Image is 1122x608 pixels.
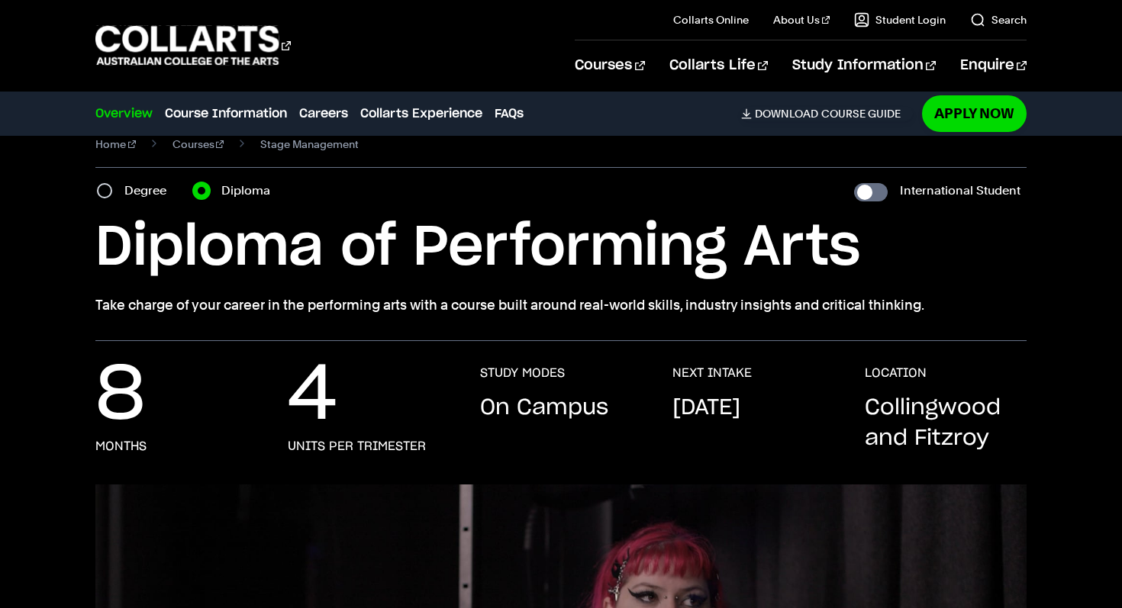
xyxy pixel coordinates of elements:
[288,439,426,454] h3: units per trimester
[673,12,749,27] a: Collarts Online
[288,365,337,426] p: 4
[95,214,1027,282] h1: Diploma of Performing Arts
[865,365,927,381] h3: LOCATION
[741,107,913,121] a: DownloadCourse Guide
[865,393,1027,454] p: Collingwood and Fitzroy
[792,40,936,91] a: Study Information
[172,134,224,155] a: Courses
[95,105,153,123] a: Overview
[575,40,644,91] a: Courses
[854,12,946,27] a: Student Login
[672,365,752,381] h3: NEXT INTAKE
[480,365,565,381] h3: STUDY MODES
[95,294,1027,316] p: Take charge of your career in the performing arts with a course built around real-world skills, i...
[299,105,348,123] a: Careers
[960,40,1027,91] a: Enquire
[260,134,359,155] span: Stage Management
[773,12,830,27] a: About Us
[495,105,524,123] a: FAQs
[95,439,147,454] h3: months
[672,393,740,423] p: [DATE]
[755,107,818,121] span: Download
[221,180,279,201] label: Diploma
[480,393,608,423] p: On Campus
[124,180,176,201] label: Degree
[95,24,291,67] div: Go to homepage
[95,134,136,155] a: Home
[165,105,287,123] a: Course Information
[669,40,768,91] a: Collarts Life
[95,365,145,426] p: 8
[900,180,1020,201] label: International Student
[360,105,482,123] a: Collarts Experience
[970,12,1027,27] a: Search
[922,95,1027,131] a: Apply Now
